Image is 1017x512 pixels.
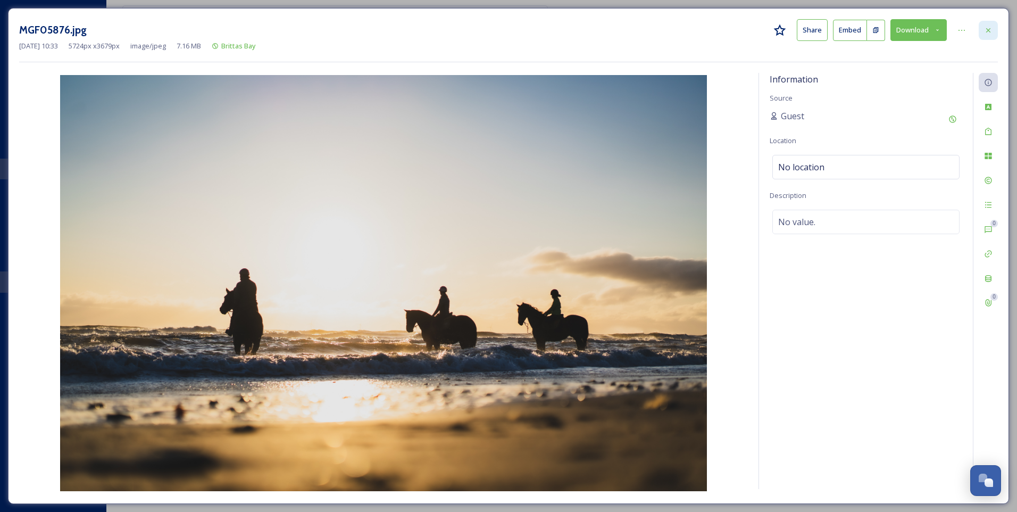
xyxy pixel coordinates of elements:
[890,19,947,41] button: Download
[778,216,815,228] span: No value.
[69,41,120,51] span: 5724 px x 3679 px
[970,465,1001,496] button: Open Chat
[177,41,201,51] span: 7.16 MB
[19,22,87,38] h3: MGF05876.jpg
[990,220,998,227] div: 0
[770,93,793,103] span: Source
[130,41,166,51] span: image/jpeg
[778,161,824,174] span: No location
[221,41,256,51] span: Brittas Bay
[833,20,867,41] button: Embed
[19,41,58,51] span: [DATE] 10:33
[781,110,804,122] span: Guest
[797,19,828,41] button: Share
[990,293,998,301] div: 0
[770,136,796,145] span: Location
[770,191,806,200] span: Description
[19,75,748,491] img: MGF05876.jpg
[770,73,818,85] span: Information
